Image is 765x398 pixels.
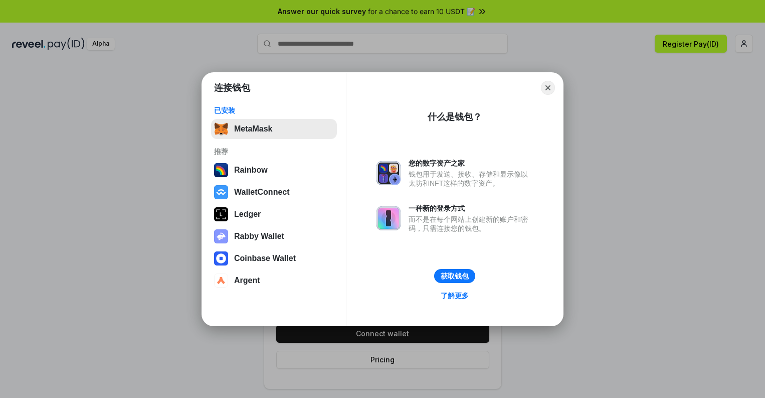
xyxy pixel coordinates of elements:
button: Rabby Wallet [211,226,337,246]
div: Coinbase Wallet [234,254,296,263]
div: 而不是在每个网站上创建新的账户和密码，只需连接您的钱包。 [409,215,533,233]
button: Coinbase Wallet [211,248,337,269]
div: Rainbow [234,166,268,175]
img: svg+xml,%3Csvg%20xmlns%3D%22http%3A%2F%2Fwww.w3.org%2F2000%2Fsvg%22%20fill%3D%22none%22%20viewBox... [214,229,228,243]
div: 已安装 [214,106,334,115]
div: 了解更多 [441,291,469,300]
button: 获取钱包 [434,269,475,283]
img: svg+xml,%3Csvg%20width%3D%2228%22%20height%3D%2228%22%20viewBox%3D%220%200%2028%2028%22%20fill%3D... [214,274,228,288]
img: svg+xml,%3Csvg%20fill%3D%22none%22%20height%3D%2233%22%20viewBox%3D%220%200%2035%2033%22%20width%... [214,122,228,136]
div: 什么是钱包？ [428,111,482,123]
div: 一种新的登录方式 [409,204,533,213]
img: svg+xml,%3Csvg%20width%3D%2228%22%20height%3D%2228%22%20viewBox%3D%220%200%2028%2028%22%20fill%3D... [214,251,228,266]
button: Argent [211,271,337,291]
a: 了解更多 [435,289,475,302]
div: 获取钱包 [441,272,469,281]
img: svg+xml,%3Csvg%20width%3D%2228%22%20height%3D%2228%22%20viewBox%3D%220%200%2028%2028%22%20fill%3D... [214,185,228,199]
button: MetaMask [211,119,337,139]
div: 您的数字资产之家 [409,159,533,168]
div: Argent [234,276,260,285]
div: Ledger [234,210,261,219]
div: 推荐 [214,147,334,156]
img: svg+xml,%3Csvg%20width%3D%22120%22%20height%3D%22120%22%20viewBox%3D%220%200%20120%20120%22%20fil... [214,163,228,177]
button: WalletConnect [211,182,337,202]
img: svg+xml,%3Csvg%20xmlns%3D%22http%3A%2F%2Fwww.w3.org%2F2000%2Fsvg%22%20fill%3D%22none%22%20viewBox... [376,161,401,185]
div: 钱包用于发送、接收、存储和显示像以太坊和NFT这样的数字资产。 [409,170,533,188]
img: svg+xml,%3Csvg%20xmlns%3D%22http%3A%2F%2Fwww.w3.org%2F2000%2Fsvg%22%20width%3D%2228%22%20height%3... [214,207,228,221]
div: WalletConnect [234,188,290,197]
div: MetaMask [234,124,272,134]
button: Rainbow [211,160,337,180]
div: Rabby Wallet [234,232,284,241]
img: svg+xml,%3Csvg%20xmlns%3D%22http%3A%2F%2Fwww.w3.org%2F2000%2Fsvg%22%20fill%3D%22none%22%20viewBox... [376,206,401,230]
button: Ledger [211,204,337,224]
button: Close [541,81,555,95]
h1: 连接钱包 [214,82,250,94]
